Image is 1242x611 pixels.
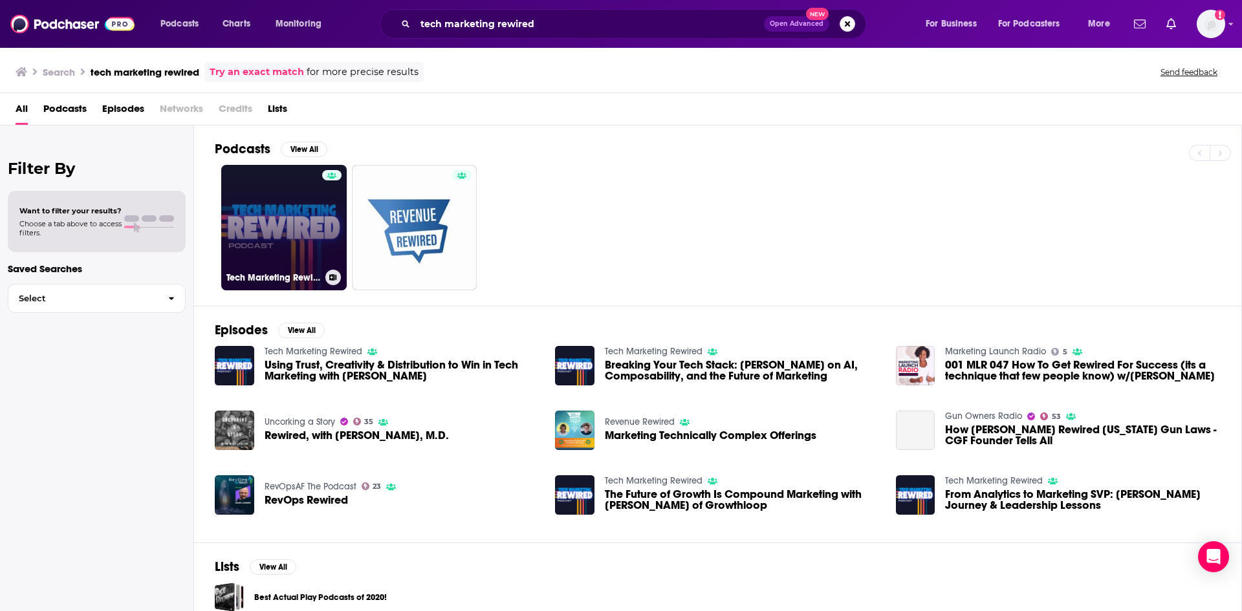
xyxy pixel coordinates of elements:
span: for more precise results [307,65,419,80]
span: Rewired, with [PERSON_NAME], M.D. [265,430,449,441]
a: The Future of Growth Is Compound Marketing with Chris O’Neill of Growthloop [605,489,880,511]
a: 35 [353,418,374,425]
span: 5 [1063,349,1067,355]
a: Gun Owners Radio [945,411,1022,422]
span: Want to filter your results? [19,206,122,215]
a: How Gene Hoffman Rewired California Gun Laws - CGF Founder Tells All [945,424,1221,446]
span: More [1088,15,1110,33]
span: Logged in as Marketing09 [1197,10,1225,38]
a: Tech Marketing Rewired [605,475,703,486]
span: For Podcasters [998,15,1060,33]
input: Search podcasts, credits, & more... [415,14,764,34]
span: Networks [160,98,203,125]
a: PodcastsView All [215,141,327,157]
a: Episodes [102,98,144,125]
span: Credits [219,98,252,125]
img: 001 MLR 047 How To Get Rewired For Success (its a technique that few people know) w/Colleen Soldano [896,346,935,385]
a: Tech Marketing Rewired [605,346,703,357]
h3: tech marketing rewired [91,66,199,78]
a: 5 [1051,348,1067,356]
span: Open Advanced [770,21,823,27]
a: Uncorking a Story [265,416,335,427]
h2: Podcasts [215,141,270,157]
img: Breaking Your Tech Stack: Scott Brinker on AI, Composability, and the Future of Marketing [555,346,594,385]
img: Using Trust, Creativity & Distribution to Win in Tech Marketing with Aditya Vempaty [215,346,254,385]
a: 23 [362,482,382,490]
a: Breaking Your Tech Stack: Scott Brinker on AI, Composability, and the Future of Marketing [605,359,880,381]
h3: Tech Marketing Rewired [226,272,320,283]
span: Monitoring [276,15,321,33]
img: From Analytics to Marketing SVP: Saima Rashid’s Journey & Leadership Lessons [896,475,935,515]
a: Charts [214,14,258,34]
a: RevOpsAF The Podcast [265,481,356,492]
a: Tech Marketing Rewired [945,475,1043,486]
a: Best Actual Play Podcasts of 2020! [254,590,387,605]
h2: Filter By [8,159,186,178]
a: Tech Marketing Rewired [265,346,362,357]
span: 35 [364,419,373,425]
h2: Lists [215,559,239,575]
a: Lists [268,98,287,125]
a: Rewired, with Carl Marci, M.D. [265,430,449,441]
a: Using Trust, Creativity & Distribution to Win in Tech Marketing with Aditya Vempaty [265,359,540,381]
a: Try an exact match [210,65,304,80]
button: open menu [917,14,993,34]
button: Select [8,284,186,313]
span: Podcasts [160,15,199,33]
a: All [16,98,28,125]
a: ListsView All [215,559,296,575]
a: 001 MLR 047 How To Get Rewired For Success (its a technique that few people know) w/Colleen Soldano [945,359,1221,381]
button: View All [250,559,296,575]
span: How [PERSON_NAME] Rewired [US_STATE] Gun Laws - CGF Founder Tells All [945,424,1221,446]
img: Rewired, with Carl Marci, M.D. [215,411,254,450]
span: Using Trust, Creativity & Distribution to Win in Tech Marketing with [PERSON_NAME] [265,359,540,381]
div: Search podcasts, credits, & more... [392,9,878,39]
a: How Gene Hoffman Rewired California Gun Laws - CGF Founder Tells All [896,411,935,450]
a: 53 [1040,413,1061,420]
a: Marketing Technically Complex Offerings [605,430,816,441]
img: User Profile [1197,10,1225,38]
span: 001 MLR 047 How To Get Rewired For Success (its a technique that few people know) w/[PERSON_NAME] [945,359,1221,381]
span: The Future of Growth Is Compound Marketing with [PERSON_NAME] of Growthloop [605,489,880,511]
span: For Business [926,15,977,33]
a: Show notifications dropdown [1129,13,1151,35]
button: Send feedback [1157,67,1221,78]
a: Tech Marketing Rewired [221,165,347,290]
button: View All [281,142,327,157]
a: From Analytics to Marketing SVP: Saima Rashid’s Journey & Leadership Lessons [945,489,1221,511]
span: Choose a tab above to access filters. [19,219,122,237]
button: View All [278,323,325,338]
span: Breaking Your Tech Stack: [PERSON_NAME] on AI, Composability, and the Future of Marketing [605,359,880,381]
a: Revenue Rewired [605,416,675,427]
a: Show notifications dropdown [1161,13,1181,35]
button: Open AdvancedNew [764,16,829,32]
a: Marketing Technically Complex Offerings [555,411,594,450]
button: open menu [990,14,1079,34]
img: Podchaser - Follow, Share and Rate Podcasts [10,12,135,36]
button: open menu [1079,14,1126,34]
p: Saved Searches [8,263,186,275]
a: EpisodesView All [215,322,325,338]
a: Podcasts [43,98,87,125]
img: RevOps Rewired [215,475,254,515]
span: Select [8,294,158,303]
h2: Episodes [215,322,268,338]
img: The Future of Growth Is Compound Marketing with Chris O’Neill of Growthloop [555,475,594,515]
svg: Add a profile image [1215,10,1225,20]
button: open menu [267,14,338,34]
a: RevOps Rewired [265,495,348,506]
span: New [806,8,829,20]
